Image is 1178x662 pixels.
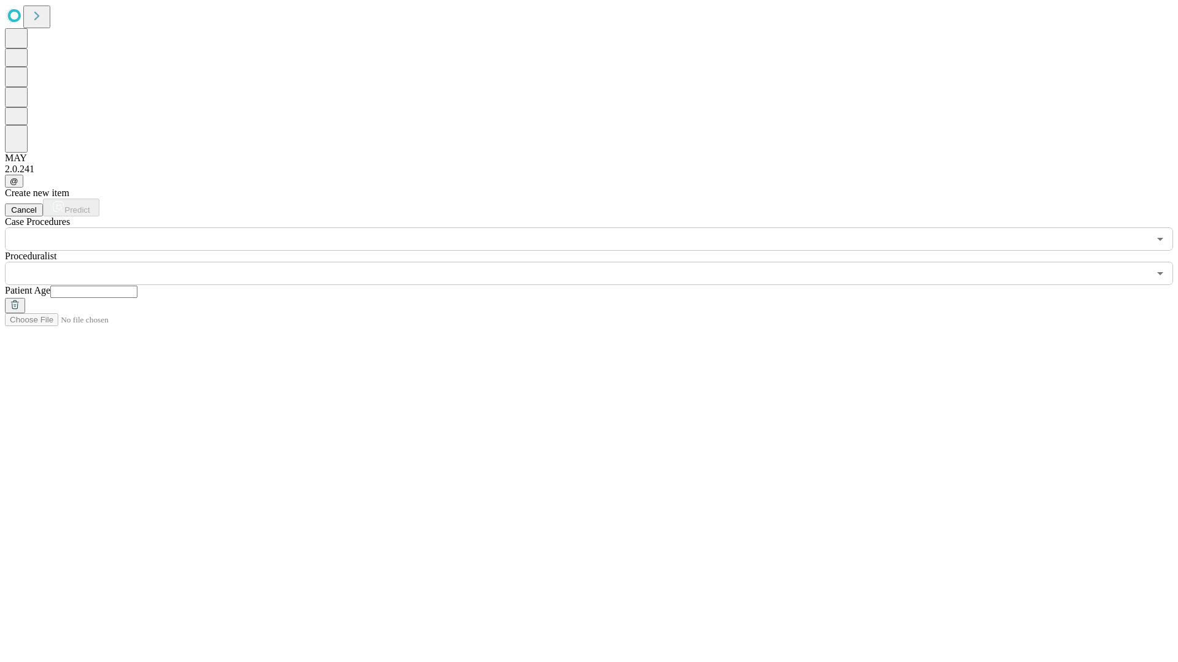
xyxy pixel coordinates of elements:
[1152,230,1169,248] button: Open
[5,216,70,227] span: Scheduled Procedure
[5,251,56,261] span: Proceduralist
[5,175,23,188] button: @
[5,188,69,198] span: Create new item
[5,164,1173,175] div: 2.0.241
[64,205,90,215] span: Predict
[5,153,1173,164] div: MAY
[11,205,37,215] span: Cancel
[5,204,43,216] button: Cancel
[5,285,50,295] span: Patient Age
[43,199,99,216] button: Predict
[10,177,18,186] span: @
[1152,265,1169,282] button: Open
